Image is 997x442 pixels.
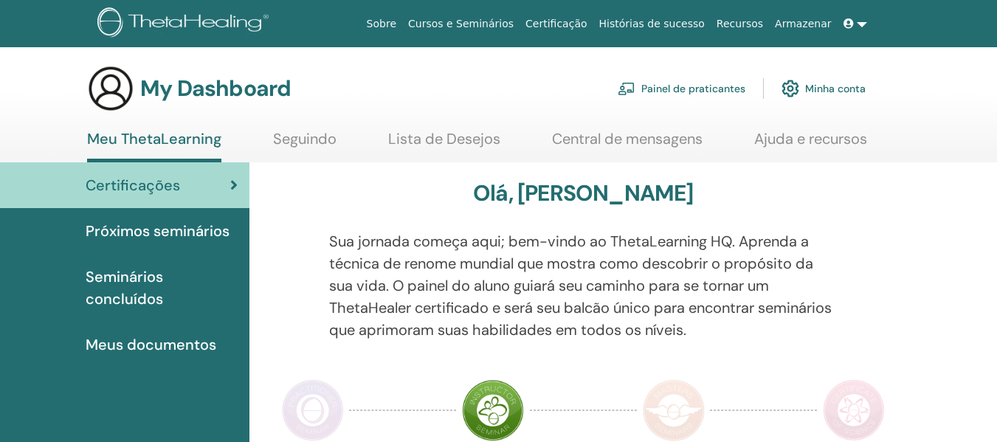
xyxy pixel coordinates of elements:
a: Cursos e Seminários [402,10,520,38]
h3: My Dashboard [140,75,291,102]
img: logo.png [97,7,274,41]
span: Seminários concluídos [86,266,238,310]
a: Central de mensagens [552,130,703,159]
span: Próximos seminários [86,220,230,242]
img: generic-user-icon.jpg [87,65,134,112]
a: Sobre [361,10,402,38]
a: Minha conta [782,72,866,105]
a: Histórias de sucesso [593,10,711,38]
img: Certificate of Science [823,379,885,441]
h3: Olá, [PERSON_NAME] [473,180,694,207]
a: Recursos [711,10,769,38]
span: Certificações [86,174,180,196]
a: Seguindo [273,130,337,159]
a: Ajuda e recursos [754,130,867,159]
a: Meu ThetaLearning [87,130,221,162]
a: Painel de praticantes [618,72,745,105]
span: Meus documentos [86,334,216,356]
img: chalkboard-teacher.svg [618,82,635,95]
a: Lista de Desejos [388,130,500,159]
a: Certificação [520,10,593,38]
img: cog.svg [782,76,799,101]
img: Practitioner [282,379,344,441]
a: Armazenar [769,10,837,38]
p: Sua jornada começa aqui; bem-vindo ao ThetaLearning HQ. Aprenda a técnica de renome mundial que m... [329,230,838,341]
img: Master [643,379,705,441]
img: Instructor [462,379,524,441]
